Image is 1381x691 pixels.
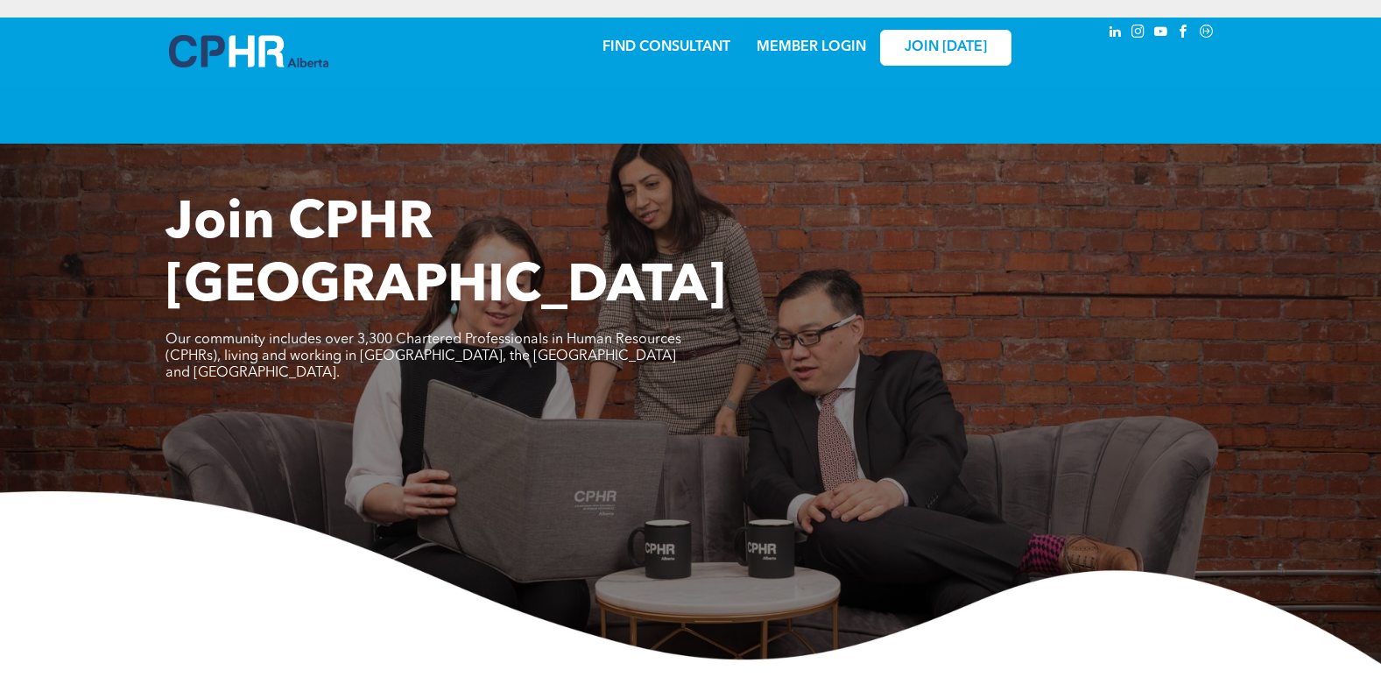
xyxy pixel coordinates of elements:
a: JOIN [DATE] [880,30,1011,66]
a: facebook [1174,22,1194,46]
a: FIND CONSULTANT [602,40,730,54]
span: Join CPHR [GEOGRAPHIC_DATA] [166,198,726,314]
a: Social network [1197,22,1216,46]
span: Our community includes over 3,300 Chartered Professionals in Human Resources (CPHRs), living and ... [166,333,681,380]
a: linkedin [1106,22,1125,46]
span: JOIN [DATE] [905,39,987,56]
a: instagram [1129,22,1148,46]
a: MEMBER LOGIN [757,40,866,54]
a: youtube [1152,22,1171,46]
img: A blue and white logo for cp alberta [169,35,328,67]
